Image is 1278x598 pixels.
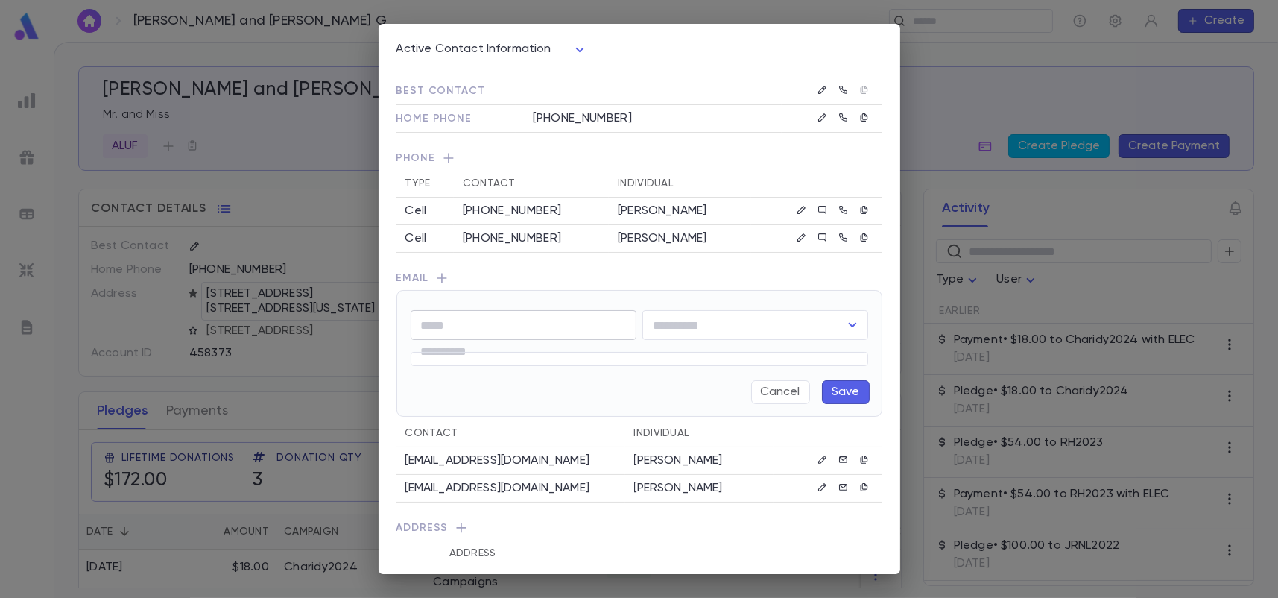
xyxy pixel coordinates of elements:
span: Email [396,271,882,290]
p: [PERSON_NAME] [634,453,765,468]
th: Contact [396,420,625,447]
span: Phone [396,151,882,170]
div: [PHONE_NUMBER] [463,231,600,246]
button: Save [822,380,870,404]
td: [PHONE_NUMBER] [516,105,782,133]
span: Active Contact Information [396,43,551,55]
div: Active Contact Information [396,38,589,61]
th: Type [396,170,454,198]
span: Home Phone [396,113,472,124]
span: Address [396,520,882,540]
span: Best Contact [396,86,485,96]
button: Cancel [751,380,810,404]
p: [PERSON_NAME] [618,231,742,246]
p: [PERSON_NAME] [634,481,765,496]
p: [EMAIL_ADDRESS][DOMAIN_NAME] [405,481,589,496]
div: Cell [405,231,445,246]
p: [EMAIL_ADDRESS][DOMAIN_NAME] [405,453,589,468]
th: Address [440,540,844,567]
th: Individual [609,170,751,198]
button: Open [842,315,863,336]
div: [PHONE_NUMBER] [463,204,600,218]
th: Individual [625,420,774,447]
th: Contact [454,170,609,198]
p: [PERSON_NAME] [618,204,742,218]
div: Cell [405,204,445,218]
